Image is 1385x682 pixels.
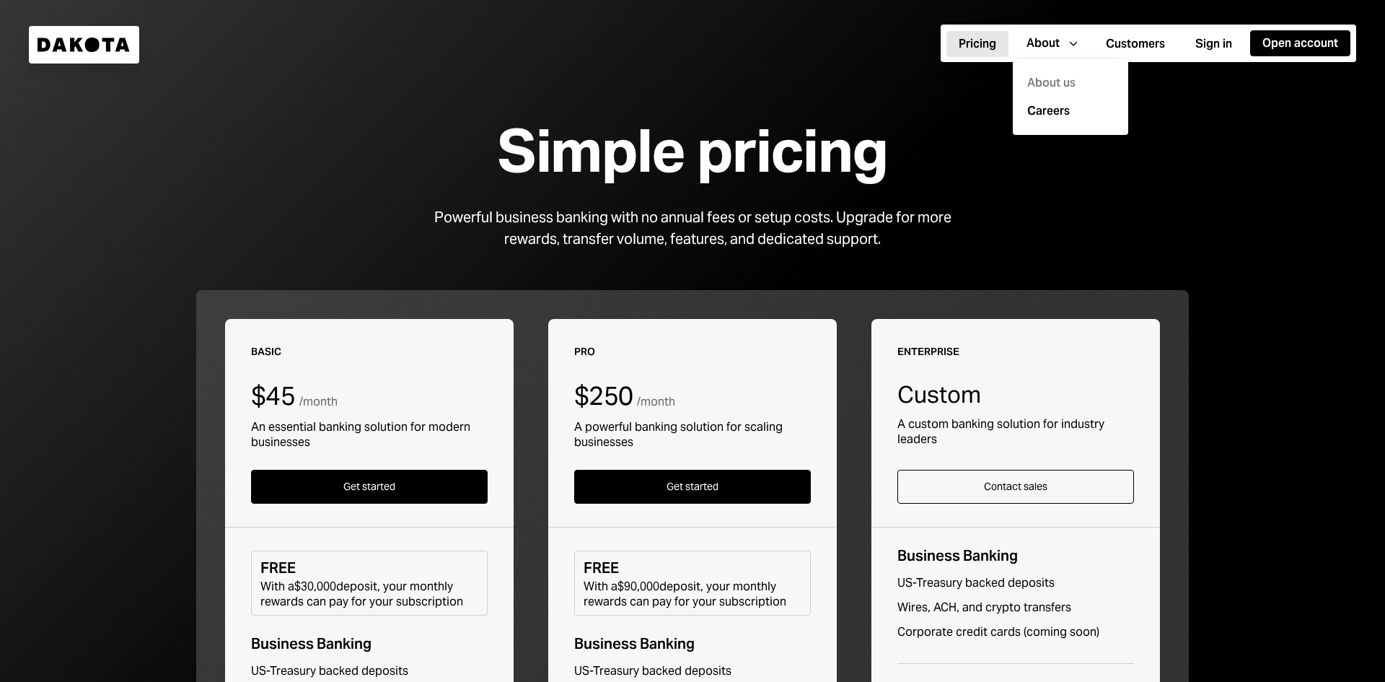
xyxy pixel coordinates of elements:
button: Sign in [1183,31,1244,57]
div: An essential banking solution for modern businesses [251,419,488,450]
div: Wires, ACH, and crypto transfers [897,600,1134,616]
div: With a $90,000 deposit, your monthly rewards can pay for your subscription [584,579,801,609]
a: Sign in [1183,30,1244,58]
div: A custom banking solution for industry leaders [897,416,1134,447]
div: US-Treasury backed deposits [574,663,811,679]
div: Business Banking [897,545,1134,567]
button: Pricing [946,31,1008,57]
div: Basic [251,345,488,359]
div: Powerful business banking with no annual fees or setup costs. Upgrade for more rewards, transfer ... [415,206,969,250]
div: FREE [260,557,478,579]
div: / month [299,394,338,410]
div: US-Treasury backed deposits [897,575,1134,591]
div: / month [637,394,675,410]
button: Contact sales [897,470,1134,504]
div: Corporate credit cards (coming soon) [897,624,1134,640]
button: Get started [574,470,811,504]
button: Get started [251,470,488,504]
a: Pricing [946,30,1008,58]
div: $45 [251,382,295,411]
div: FREE [584,557,801,579]
button: About [1014,30,1088,56]
div: About [1026,35,1060,51]
button: Open account [1250,30,1350,56]
div: With a $30,000 deposit, your monthly rewards can pay for your subscription [260,579,478,609]
div: Business Banking [574,633,811,655]
div: Pro [574,345,811,359]
div: About us [1021,69,1120,97]
a: Customers [1094,30,1177,58]
a: Careers [1027,103,1125,121]
div: US-Treasury backed deposits [251,663,488,679]
div: Simple pricing [497,118,887,183]
div: Business Banking [251,633,488,655]
div: $250 [574,382,633,411]
div: A powerful banking solution for scaling businesses [574,419,811,450]
button: Customers [1094,31,1177,57]
div: Custom [897,382,1134,407]
div: Enterprise [897,345,1134,359]
a: About us [1021,68,1120,97]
